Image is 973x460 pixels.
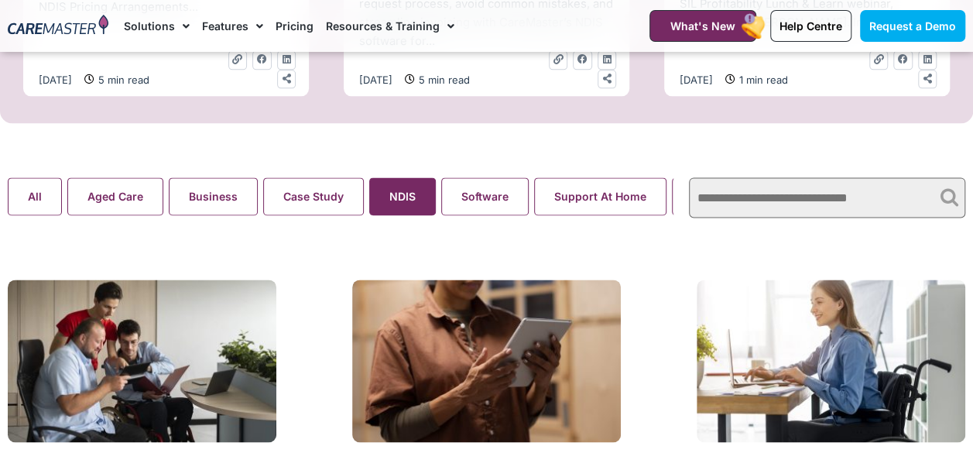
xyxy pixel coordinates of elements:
button: All [8,177,62,215]
a: Help Centre [770,10,851,42]
span: Request a Demo [869,19,956,33]
button: Software [441,177,529,215]
span: 1 min read [735,71,788,88]
img: positive-adult-woman-working-office [697,280,965,442]
span: 5 min read [94,71,149,88]
button: Webinar [672,177,756,215]
button: Case Study [263,177,364,215]
span: 5 min read [415,71,470,88]
time: [DATE] [680,74,713,86]
button: Aged Care [67,177,163,215]
a: What's New [649,10,756,42]
img: set-designer-work-indoors [352,280,621,442]
img: man-wheelchair-working-front-view [8,280,276,442]
span: Help Centre [779,19,842,33]
time: [DATE] [359,74,392,86]
time: [DATE] [39,74,72,86]
img: CareMaster Logo [8,15,108,37]
button: Business [169,177,258,215]
button: Support At Home [534,177,666,215]
span: What's New [670,19,735,33]
button: NDIS [369,177,436,215]
a: Request a Demo [860,10,965,42]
